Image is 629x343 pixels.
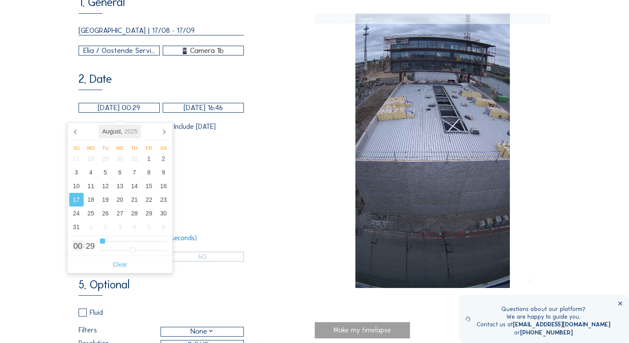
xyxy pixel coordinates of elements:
[142,220,156,234] div: 5
[142,152,156,166] div: 1
[163,46,243,55] div: selected_image_1448Camera 1b
[142,206,156,220] div: 29
[183,47,187,54] img: selected_image_1448
[98,220,113,234] div: 2
[142,166,156,179] div: 8
[69,193,84,206] div: 17
[520,329,572,336] a: [PHONE_NUMBER]
[127,166,142,179] div: 7
[99,125,141,138] div: August,
[98,179,113,193] div: 12
[127,179,142,193] div: 14
[69,258,171,271] button: Clear
[174,123,216,130] div: Include [DATE]
[113,193,127,206] div: 20
[127,193,142,206] div: 21
[113,220,127,234] div: 3
[98,145,113,151] div: Tu
[98,152,113,166] div: 29
[528,278,547,285] img: C-Site Logo
[315,322,410,338] div: Make my timelapse
[84,145,98,151] div: Mo
[127,152,142,166] div: 31
[84,152,98,166] div: 28
[156,166,171,179] div: 9
[465,305,470,333] img: operator
[127,206,142,220] div: 28
[79,103,160,113] input: Start date
[84,166,98,179] div: 4
[477,305,610,313] div: Questions about our platform?
[355,14,510,288] img: Image
[113,145,127,151] div: We
[190,326,214,337] div: None
[477,329,610,337] div: or
[156,193,171,206] div: 23
[98,206,113,220] div: 26
[161,327,243,336] div: None
[124,128,138,135] i: 2025
[79,279,129,296] div: 5. Optional
[113,166,127,179] div: 6
[69,145,84,151] div: Su
[190,47,224,55] div: Camera 1b
[83,242,85,248] span: :
[156,145,171,151] div: Sa
[69,220,84,234] div: 31
[127,220,142,234] div: 4
[84,179,98,193] div: 11
[513,321,610,328] a: [EMAIL_ADDRESS][DOMAIN_NAME]
[83,45,155,56] div: Elia / Oostende Service Center
[156,220,171,234] div: 6
[84,206,98,220] div: 25
[113,152,127,166] div: 30
[69,152,84,166] div: 27
[163,103,244,113] input: End date
[142,145,156,151] div: Fr
[79,327,161,337] label: Filters
[127,145,142,151] div: Th
[73,242,82,250] span: 00
[79,46,159,55] div: Elia / Oostende Service Center
[156,152,171,166] div: 2
[142,193,156,206] div: 22
[86,242,95,250] span: 29
[353,14,372,24] div: Camera 1b
[98,193,113,206] div: 19
[69,206,84,220] div: 24
[84,220,98,234] div: 1
[90,309,103,316] div: Fluid
[113,179,127,193] div: 13
[156,179,171,193] div: 16
[84,193,98,206] div: 18
[477,321,610,328] div: Contact us at
[142,179,156,193] div: 15
[113,206,127,220] div: 27
[318,14,353,24] div: Oostende Service Center
[79,26,244,35] input: Name
[69,179,84,193] div: 10
[530,14,547,24] div: [DATE] 16:46
[156,206,171,220] div: 30
[477,313,610,321] div: We are happy to guide you.
[79,73,112,90] div: 2. Date
[69,166,84,179] div: 3
[98,166,113,179] div: 5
